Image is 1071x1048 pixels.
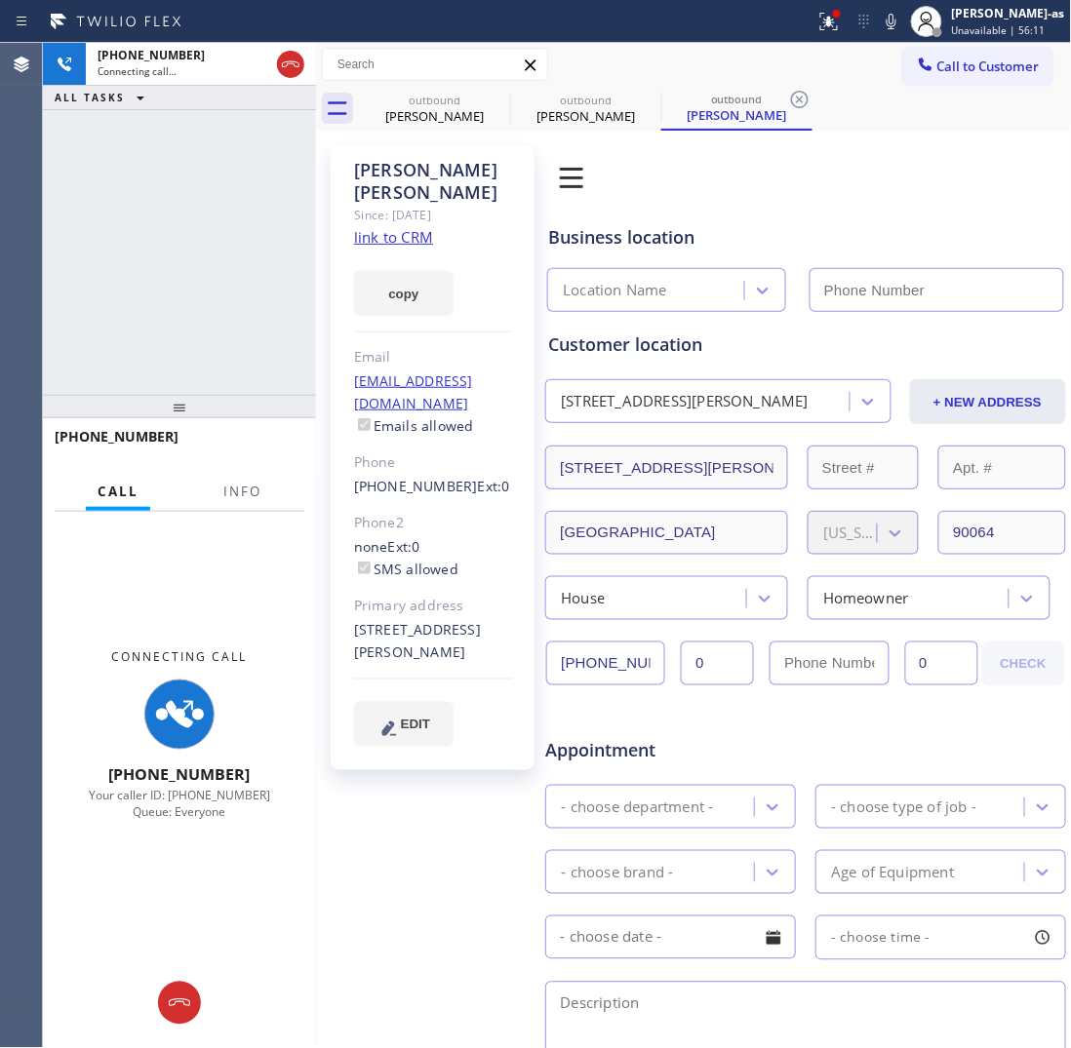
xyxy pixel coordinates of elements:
[770,641,889,685] input: Phone Number 2
[938,511,1065,555] input: ZIP
[823,587,909,609] div: Homeowner
[361,87,508,131] div: Catherine Weir
[831,861,954,883] div: Age of Equipment
[903,48,1052,85] button: Call to Customer
[277,51,304,78] button: Hang up
[937,58,1040,75] span: Call to Customer
[910,379,1066,424] button: + NEW ADDRESS
[952,23,1046,37] span: Unavailable | 56:11
[354,416,474,435] label: Emails allowed
[55,91,125,104] span: ALL TASKS
[98,483,139,500] span: Call
[546,641,665,685] input: Phone Number
[561,391,809,413] div: [STREET_ADDRESS][PERSON_NAME]
[358,562,371,574] input: SMS allowed
[831,928,931,947] span: - choose time -
[810,268,1064,312] input: Phone Number
[663,106,811,124] div: [PERSON_NAME]
[354,477,478,495] a: [PHONE_NUMBER]
[681,641,754,685] input: Ext.
[563,280,667,302] div: Location Name
[98,64,177,78] span: Connecting call…
[55,427,178,446] span: [PHONE_NUMBER]
[545,737,716,763] span: Appointment
[878,8,905,35] button: Mute
[212,473,273,511] button: Info
[354,560,458,578] label: SMS allowed
[982,641,1065,686] button: CHECK
[112,648,248,665] span: Connecting Call
[354,451,512,474] div: Phone
[561,861,673,883] div: - choose brand -
[545,446,788,489] input: Address
[354,536,512,581] div: none
[512,93,659,107] div: outbound
[354,227,433,247] a: link to CRM
[548,224,1062,251] div: Business location
[548,331,1062,358] div: Customer location
[544,150,599,205] img: 0z2ufo+1LK1lpbjt5drc1XD0bnnlpun5fRe3jBXTlaPqG+JvTQggABAgRuCwj6M7qMMI5mZPQW9JGuOgECBAj8BAT92W+QEcb...
[808,446,919,489] input: Street #
[43,86,164,109] button: ALL TASKS
[98,47,205,63] span: [PHONE_NUMBER]
[354,702,454,747] button: EDIT
[561,796,713,818] div: - choose department -
[354,595,512,617] div: Primary address
[323,49,547,80] input: Search
[223,483,261,500] span: Info
[545,915,796,959] input: - choose date -
[354,371,473,412] a: [EMAIL_ADDRESS][DOMAIN_NAME]
[361,107,508,125] div: [PERSON_NAME]
[561,587,605,609] div: House
[354,619,512,664] div: [STREET_ADDRESS][PERSON_NAME]
[358,418,371,431] input: Emails allowed
[86,473,150,511] button: Call
[663,87,811,129] div: Corky Lehmkuhl
[905,641,978,685] input: Ext. 2
[938,446,1065,489] input: Apt. #
[545,511,788,555] input: City
[952,5,1065,21] div: [PERSON_NAME]-as
[663,92,811,106] div: outbound
[354,271,454,316] button: copy
[354,159,512,204] div: [PERSON_NAME] [PERSON_NAME]
[512,107,659,125] div: [PERSON_NAME]
[354,512,512,534] div: Phone2
[401,718,430,732] span: EDIT
[354,346,512,369] div: Email
[361,93,508,107] div: outbound
[89,788,270,821] span: Your caller ID: [PHONE_NUMBER] Queue: Everyone
[109,764,251,786] span: [PHONE_NUMBER]
[354,204,512,226] div: Since: [DATE]
[388,537,420,556] span: Ext: 0
[478,477,510,495] span: Ext: 0
[158,982,201,1025] button: Hang up
[512,87,659,131] div: Corky Lehmkuhl
[831,796,976,818] div: - choose type of job -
